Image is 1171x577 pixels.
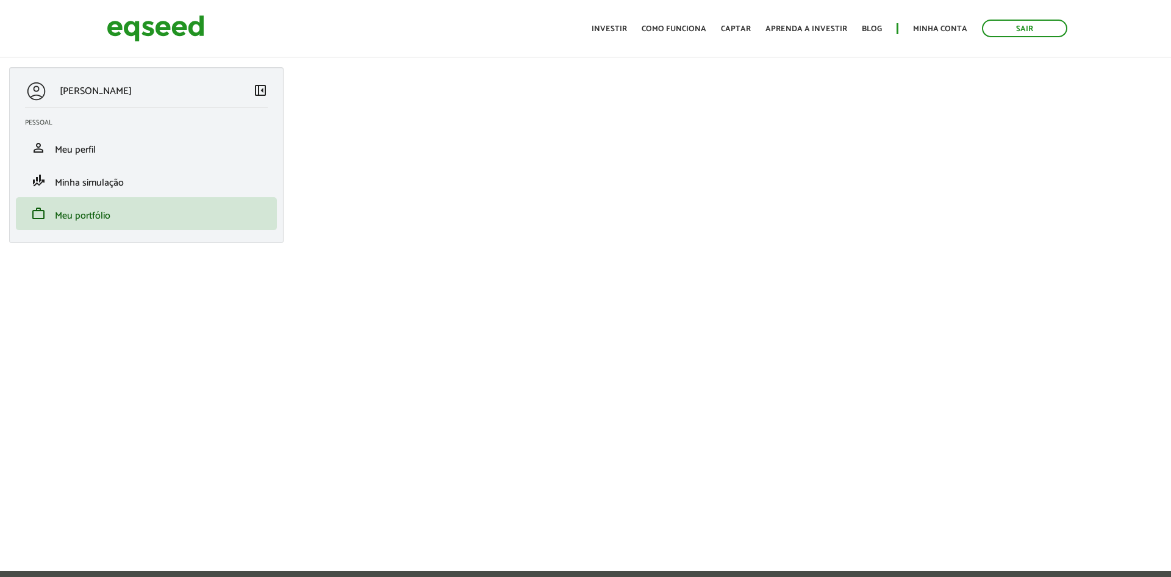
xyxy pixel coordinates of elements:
a: Como funciona [642,25,706,33]
li: Meu portfólio [16,197,277,230]
span: finance_mode [31,173,46,188]
a: workMeu portfólio [25,206,268,221]
span: Meu perfil [55,142,96,158]
span: person [31,140,46,155]
a: Investir [592,25,627,33]
span: work [31,206,46,221]
h2: Pessoal [25,119,277,126]
li: Meu perfil [16,131,277,164]
a: Minha conta [913,25,967,33]
span: Meu portfólio [55,208,110,224]
p: [PERSON_NAME] [60,85,132,97]
span: left_panel_close [253,83,268,98]
a: Aprenda a investir [765,25,847,33]
a: Sair [982,20,1067,37]
a: Captar [721,25,751,33]
span: Minha simulação [55,175,124,191]
a: personMeu perfil [25,140,268,155]
img: EqSeed [107,12,204,45]
a: Blog [862,25,882,33]
a: finance_modeMinha simulação [25,173,268,188]
li: Minha simulação [16,164,277,197]
a: Colapsar menu [253,83,268,100]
